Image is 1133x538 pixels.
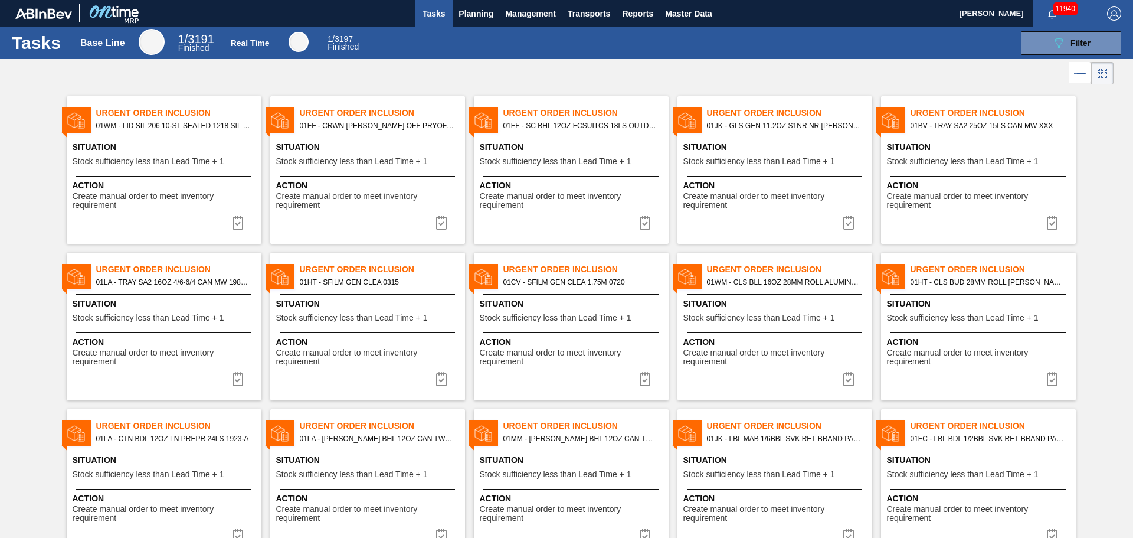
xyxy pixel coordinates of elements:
[96,263,261,276] span: Urgent Order Inclusion
[631,367,659,391] div: Complete task: 7027546
[67,268,85,286] img: status
[12,36,64,50] h1: Tasks
[911,432,1066,445] span: 01FC - LBL BDL 1/2BBL SVK RET BRAND PAPER #3 NAC
[231,372,245,386] img: icon-task complete
[683,348,869,367] span: Create manual order to meet inventory requirement
[224,367,252,391] button: icon-task complete
[224,367,252,391] div: Complete task: 7027544
[480,348,666,367] span: Create manual order to meet inventory requirement
[300,107,465,119] span: Urgent Order Inclusion
[276,336,462,348] span: Action
[834,367,863,391] div: Complete task: 7027547
[1033,5,1071,22] button: Notifications
[474,425,492,442] img: status
[503,276,659,289] span: 01CV - SFILM GEN CLEA 1.75M 0720
[503,432,659,445] span: 01MM - CARR BHL 12OZ CAN TWNSTK 30/12 CAN CAN OUTDOOR PROMO
[1091,62,1114,84] div: Card Vision
[480,454,666,467] span: Situation
[1038,367,1066,391] div: Complete task: 7027548
[73,141,258,154] span: Situation
[882,425,899,442] img: status
[96,432,252,445] span: 01LA - CTN BDL 12OZ LN PREPR 24LS 1923-A
[73,298,258,310] span: Situation
[178,43,209,53] span: Finished
[276,470,428,479] span: Stock sufficiency less than Lead Time + 1
[80,38,125,48] div: Base Line
[707,276,863,289] span: 01WM - CLS BLL 16OZ 28MM ROLL ALUMINUM BOTTLE,RECLOSEABLE
[276,454,462,467] span: Situation
[911,276,1066,289] span: 01HT - CLS BUD 28MM ROLL STARK,KING OF BEERS
[911,119,1066,132] span: 01BV - TRAY SA2 25OZ 15LS CAN MW XXX
[1038,211,1066,234] div: Complete task: 7027543
[480,314,631,322] span: Stock sufficiency less than Lead Time + 1
[841,372,856,386] img: icon-task complete
[683,336,869,348] span: Action
[503,119,659,132] span: 01FF - SC BHL 12OZ FCSUITCS 18LS OUTDOOR
[882,268,899,286] img: status
[882,112,899,129] img: status
[96,107,261,119] span: Urgent Order Inclusion
[271,112,289,129] img: status
[887,192,1073,210] span: Create manual order to meet inventory requirement
[503,263,669,276] span: Urgent Order Inclusion
[834,367,863,391] button: icon-task complete
[427,211,456,234] div: Complete task: 7027540
[276,348,462,367] span: Create manual order to meet inventory requirement
[276,157,428,166] span: Stock sufficiency less than Lead Time + 1
[73,505,258,523] span: Create manual order to meet inventory requirement
[887,454,1073,467] span: Situation
[300,432,456,445] span: 01LA - CARR BHL 12OZ CAN TWNSTK 30/12 CAN CAN OUTDOOR PROMO
[96,119,252,132] span: 01WM - LID SIL 206 10-ST SEALED 1218 SIL 2018 O
[139,29,165,55] div: Base Line
[683,192,869,210] span: Create manual order to meet inventory requirement
[911,263,1076,276] span: Urgent Order Inclusion
[276,493,462,505] span: Action
[67,112,85,129] img: status
[887,314,1039,322] span: Stock sufficiency less than Lead Time + 1
[73,314,224,322] span: Stock sufficiency less than Lead Time + 1
[568,6,610,21] span: Transports
[178,32,214,45] span: / 3191
[178,32,185,45] span: 1
[96,420,261,432] span: Urgent Order Inclusion
[224,211,252,234] button: icon-task complete
[434,216,448,230] img: icon-task complete
[911,107,1076,119] span: Urgent Order Inclusion
[480,298,666,310] span: Situation
[887,470,1039,479] span: Stock sufficiency less than Lead Time + 1
[480,336,666,348] span: Action
[276,180,462,192] span: Action
[678,268,696,286] img: status
[480,192,666,210] span: Create manual order to meet inventory requirement
[73,470,224,479] span: Stock sufficiency less than Lead Time + 1
[231,216,245,230] img: icon-task complete
[300,276,456,289] span: 01HT - SFILM GEN CLEA 0315
[678,112,696,129] img: status
[1045,216,1059,230] img: icon-task complete
[622,6,653,21] span: Reports
[289,32,309,52] div: Real Time
[683,141,869,154] span: Situation
[707,107,872,119] span: Urgent Order Inclusion
[224,211,252,234] div: Complete task: 7027539
[1045,372,1059,386] img: icon-task complete
[1070,38,1091,48] span: Filter
[887,298,1073,310] span: Situation
[421,6,447,21] span: Tasks
[683,470,835,479] span: Stock sufficiency less than Lead Time + 1
[1038,211,1066,234] button: icon-task complete
[328,42,359,51] span: Finished
[887,157,1039,166] span: Stock sufficiency less than Lead Time + 1
[638,216,652,230] img: icon-task complete
[427,367,456,391] button: icon-task complete
[73,493,258,505] span: Action
[683,505,869,523] span: Create manual order to meet inventory requirement
[73,454,258,467] span: Situation
[1107,6,1121,21] img: Logout
[459,6,493,21] span: Planning
[887,493,1073,505] span: Action
[73,336,258,348] span: Action
[834,211,863,234] div: Complete task: 7027542
[503,420,669,432] span: Urgent Order Inclusion
[434,372,448,386] img: icon-task complete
